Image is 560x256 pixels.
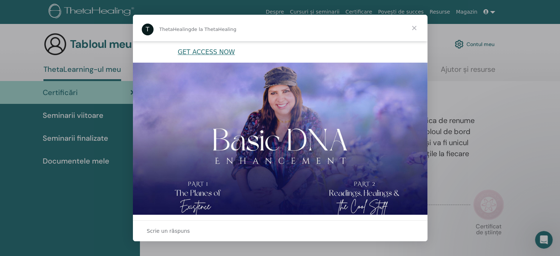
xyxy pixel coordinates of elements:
[178,48,235,56] a: GET ACCESS NOW
[159,27,191,32] span: ThetaHealing
[142,24,154,35] div: Profile image for ThetaHealing
[401,15,427,41] span: Închidere
[133,220,427,241] div: Deschideți conversația și răspundeți
[147,226,190,236] span: Scrie un răspuns
[191,27,236,32] span: de la ThetaHealing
